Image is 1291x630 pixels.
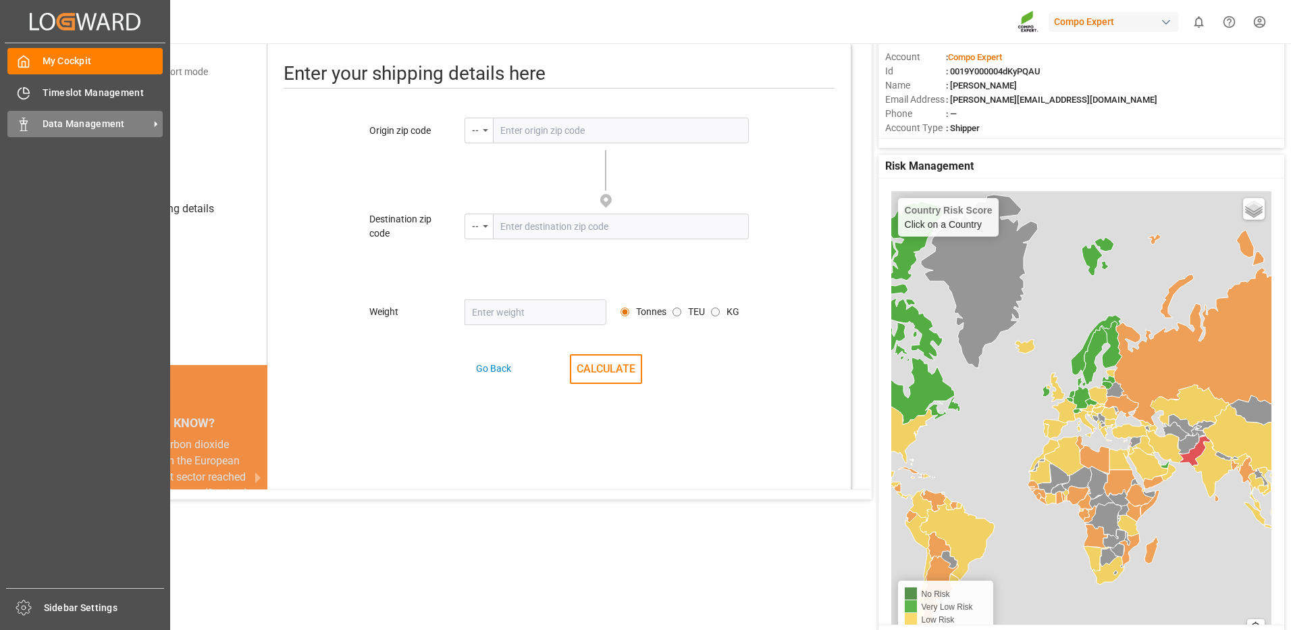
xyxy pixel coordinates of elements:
span: Email Address [885,93,946,107]
a: Layers [1243,198,1265,220]
span: : Shipper [946,123,980,133]
a: Timeslot Management [7,79,163,105]
span: Compo Expert [948,52,1002,62]
input: Avg. container weight [711,308,720,316]
label: TEU [688,305,705,319]
div: -- [472,217,479,233]
span: No Risk [922,589,950,599]
span: : [PERSON_NAME][EMAIL_ADDRESS][DOMAIN_NAME] [946,95,1157,105]
span: Timeslot Management [43,86,163,100]
h4: Country Risk Score [905,205,993,216]
span: Very Low Risk [922,602,973,612]
div: menu-button [465,214,493,239]
span: Id [885,64,946,78]
div: Click on a Country [905,205,993,230]
div: Enter your shipping details here [284,59,835,89]
span: Name [885,78,946,93]
input: Enter origin zip code [493,118,749,143]
span: Data Management [43,117,149,131]
div: Destination zip code [369,212,440,241]
button: Compo Expert [1049,9,1184,34]
label: KG [727,305,739,319]
span: Risk Management [885,158,974,174]
span: My Cockpit [43,54,163,68]
button: open menu [465,214,493,239]
span: Sidebar Settings [44,601,165,615]
input: Enter destination zip code [493,214,749,239]
a: My Cockpit [7,48,163,74]
span: Account Type [885,121,946,135]
div: -- [472,121,479,137]
div: Weight [369,305,440,319]
input: Avg. container weight [673,308,681,316]
span: : [946,52,1002,62]
span: Phone [885,107,946,121]
div: Origin zip code [369,124,440,138]
span: Account [885,50,946,64]
div: Compo Expert [1049,12,1178,32]
span: : — [946,109,957,119]
span: : [PERSON_NAME] [946,80,1017,91]
label: Tonnes [636,305,666,319]
span: Low Risk [922,615,955,625]
img: Screenshot%202023-09-29%20at%2010.02.21.png_1712312052.png [1018,10,1039,34]
button: Help Center [1214,7,1244,37]
div: Go Back [476,362,511,376]
input: Enter weight [465,299,607,325]
button: show 0 new notifications [1184,7,1214,37]
span: : 0019Y000004dKyPQAU [946,66,1040,76]
button: open menu [465,118,493,143]
div: menu-button [465,118,493,143]
input: Avg. container weight [621,308,629,316]
button: next slide / item [248,437,267,518]
button: CALCULATE [570,354,642,384]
